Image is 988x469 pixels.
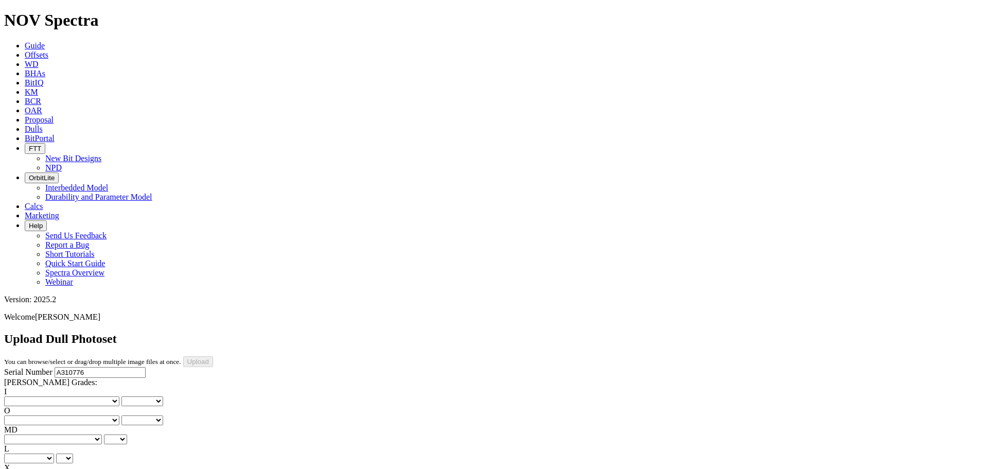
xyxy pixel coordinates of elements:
a: BCR [25,97,41,106]
a: Interbedded Model [45,183,108,192]
input: Upload [183,356,213,367]
p: Welcome [4,312,984,322]
a: BitPortal [25,134,55,143]
label: MD [4,425,17,434]
label: O [4,406,10,415]
button: Help [25,220,47,231]
label: I [4,387,7,396]
a: Marketing [25,211,59,220]
label: Serial Number [4,368,52,376]
div: Version: 2025.2 [4,295,984,304]
a: WD [25,60,39,68]
span: Help [29,222,43,230]
label: L [4,444,9,453]
small: You can browse/select or drag/drop multiple image files at once. [4,358,181,366]
span: [PERSON_NAME] [35,312,100,321]
h2: Upload Dull Photoset [4,332,984,346]
button: FTT [25,143,45,154]
a: OAR [25,106,42,115]
a: Report a Bug [45,240,89,249]
a: Calcs [25,202,43,211]
a: Spectra Overview [45,268,104,277]
a: Short Tutorials [45,250,95,258]
div: [PERSON_NAME] Grades: [4,378,984,387]
button: OrbitLite [25,172,59,183]
a: New Bit Designs [45,154,101,163]
a: Offsets [25,50,48,59]
a: Webinar [45,277,73,286]
a: Durability and Parameter Model [45,193,152,201]
a: NPD [45,163,62,172]
a: Dulls [25,125,43,133]
a: Quick Start Guide [45,259,105,268]
a: Proposal [25,115,54,124]
a: Send Us Feedback [45,231,107,240]
span: OrbitLite [29,174,55,182]
a: KM [25,88,38,96]
a: Guide [25,41,45,50]
h1: NOV Spectra [4,11,984,30]
a: BitIQ [25,78,43,87]
a: BHAs [25,69,45,78]
span: FTT [29,145,41,152]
